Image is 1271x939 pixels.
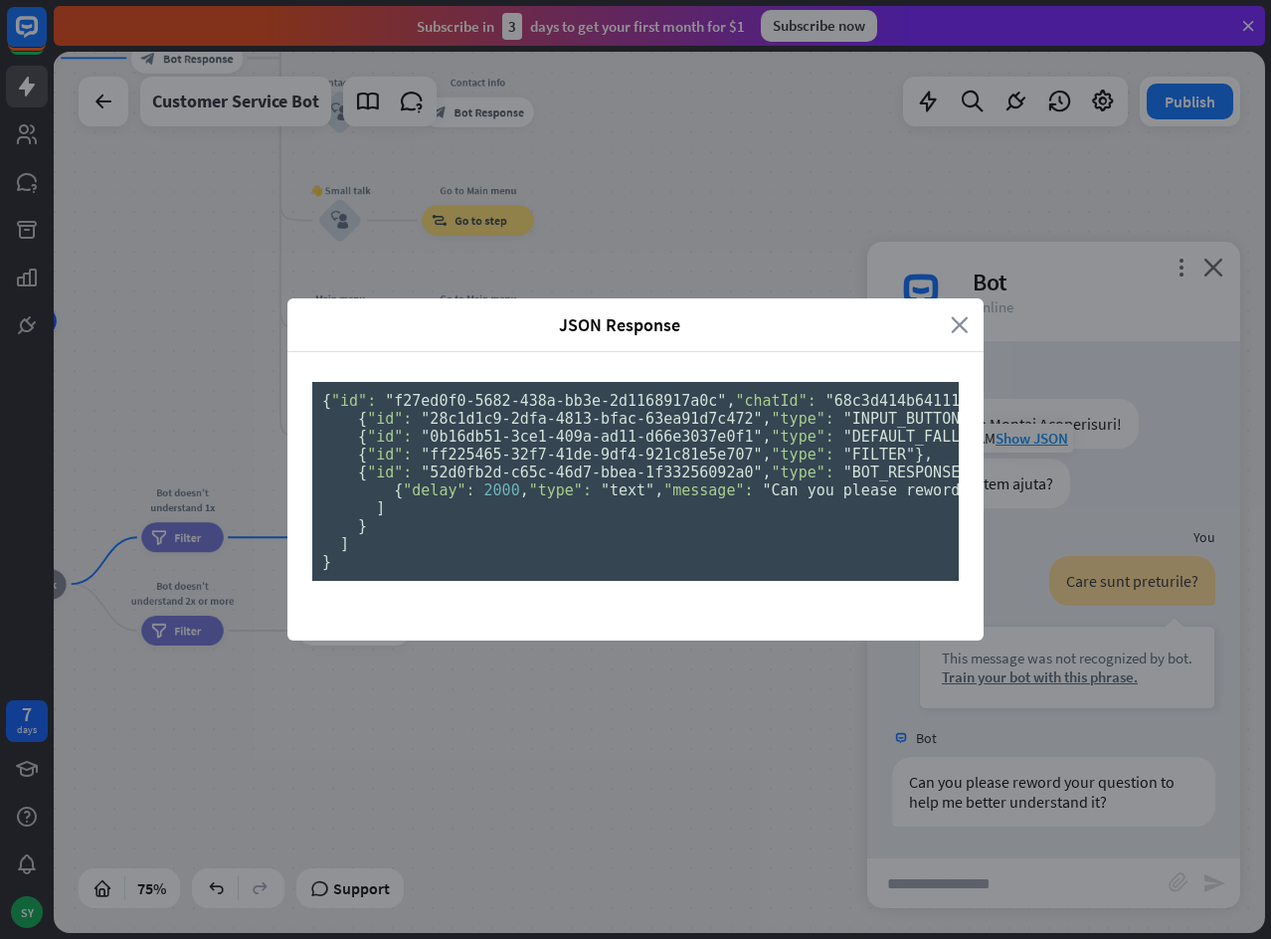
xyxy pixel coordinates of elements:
[772,464,834,481] span: "type":
[367,464,412,481] span: "id":
[843,428,1005,446] span: "DEFAULT_FALLBACK"
[421,410,762,428] span: "28c1d1c9-2dfa-4813-bfac-63ea91d7c472"
[825,392,1059,410] span: "68c3d414b641110007c8a1c0"
[735,392,816,410] span: "chatId":
[772,410,834,428] span: "type":
[843,410,1050,428] span: "INPUT_BUTTON_POSTBACK"
[302,313,936,336] span: JSON Response
[312,382,959,581] pre: { , , , , , , , {}, [ , , , , , ], [ { , , , , }, { , }, { , }, { , , [ { , , } ] } ] }
[421,446,762,464] span: "ff225465-32f7-41de-9df4-921c81e5e707"
[601,481,654,499] span: "text"
[367,446,412,464] span: "id":
[529,481,592,499] span: "type":
[772,428,834,446] span: "type":
[843,464,969,481] span: "BOT_RESPONSE"
[403,481,474,499] span: "delay":
[951,313,969,336] i: close
[772,446,834,464] span: "type":
[16,8,76,68] button: Open LiveChat chat widget
[421,428,762,446] span: "0b16db51-3ce1-409a-ad11-d66e3037e0f1"
[385,392,726,410] span: "f27ed0f0-5682-438a-bb3e-2d1168917a0c"
[367,410,412,428] span: "id":
[331,392,376,410] span: "id":
[484,481,520,499] span: 2000
[421,464,762,481] span: "52d0fb2d-c65c-46d7-bbea-1f33256092a0"
[663,481,753,499] span: "message":
[367,428,412,446] span: "id":
[843,446,915,464] span: "FILTER"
